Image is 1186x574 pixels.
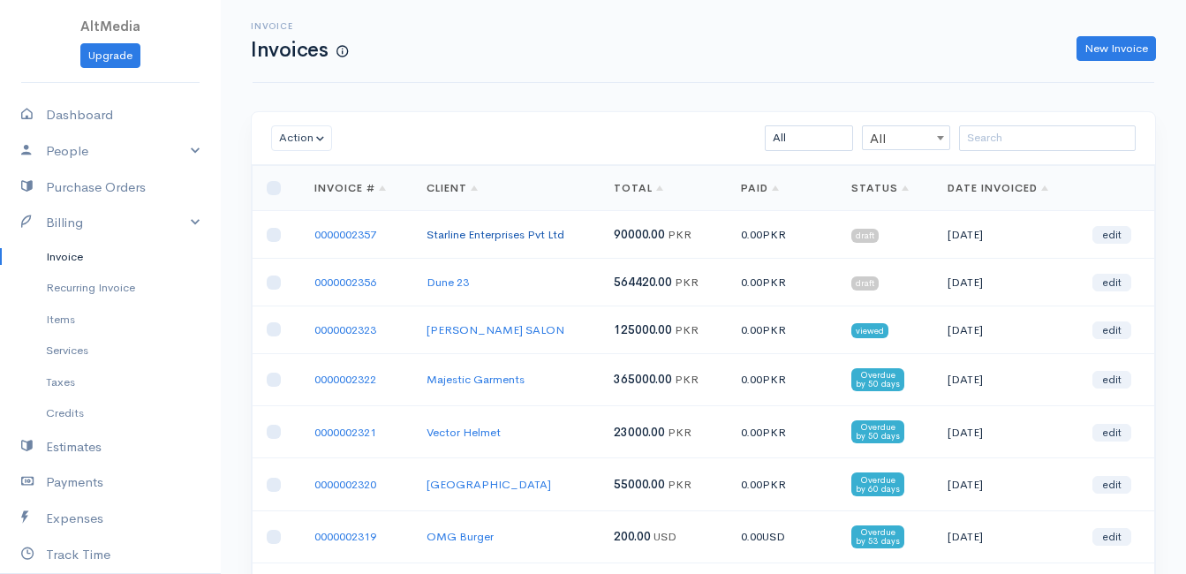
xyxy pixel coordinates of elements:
[314,529,376,544] a: 0000002319
[614,181,663,195] a: Total
[614,477,665,492] span: 55000.00
[675,275,699,290] span: PKR
[851,472,904,495] span: Overdue by 60 days
[427,529,494,544] a: OMG Burger
[427,322,564,337] a: [PERSON_NAME] SALON
[314,181,386,195] a: Invoice #
[851,181,909,195] a: Status
[1092,371,1131,389] a: edit
[851,276,879,291] span: draft
[727,458,837,510] td: 0.00
[851,420,904,443] span: Overdue by 50 days
[80,43,140,69] a: Upgrade
[727,406,837,458] td: 0.00
[933,306,1078,354] td: [DATE]
[851,525,904,548] span: Overdue by 53 days
[314,275,376,290] a: 0000002356
[614,227,665,242] span: 90000.00
[1076,36,1156,62] a: New Invoice
[1092,424,1131,442] a: edit
[668,477,691,492] span: PKR
[653,529,676,544] span: USD
[314,372,376,387] a: 0000002322
[851,323,888,337] span: viewed
[675,322,699,337] span: PKR
[614,372,672,387] span: 365000.00
[959,125,1136,151] input: Search
[1092,528,1131,546] a: edit
[762,227,786,242] span: PKR
[933,353,1078,405] td: [DATE]
[314,322,376,337] a: 0000002323
[314,227,376,242] a: 0000002357
[862,125,950,150] span: All
[251,39,348,61] h1: Invoices
[933,211,1078,259] td: [DATE]
[314,477,376,492] a: 0000002320
[427,275,469,290] a: Dune 23
[933,406,1078,458] td: [DATE]
[336,44,348,59] span: How to create your first Invoice?
[727,510,837,563] td: 0.00
[762,372,786,387] span: PKR
[251,21,348,31] h6: Invoice
[427,227,564,242] a: Starline Enterprises Pvt Ltd
[271,125,332,151] button: Action
[614,425,665,440] span: 23000.00
[727,306,837,354] td: 0.00
[427,477,551,492] a: [GEOGRAPHIC_DATA]
[1092,274,1131,291] a: edit
[427,372,525,387] a: Majestic Garments
[948,181,1047,195] a: Date Invoiced
[851,368,904,391] span: Overdue by 50 days
[314,425,376,440] a: 0000002321
[762,425,786,440] span: PKR
[933,510,1078,563] td: [DATE]
[614,322,672,337] span: 125000.00
[762,529,785,544] span: USD
[80,18,140,34] span: AltMedia
[427,425,501,440] a: Vector Helmet
[727,353,837,405] td: 0.00
[668,227,691,242] span: PKR
[863,126,949,151] span: All
[614,529,651,544] span: 200.00
[668,425,691,440] span: PKR
[741,181,779,195] a: Paid
[427,181,478,195] a: Client
[727,259,837,306] td: 0.00
[933,259,1078,306] td: [DATE]
[762,322,786,337] span: PKR
[933,458,1078,510] td: [DATE]
[851,229,879,243] span: draft
[614,275,672,290] span: 564420.00
[762,477,786,492] span: PKR
[1092,321,1131,339] a: edit
[762,275,786,290] span: PKR
[727,211,837,259] td: 0.00
[1092,476,1131,494] a: edit
[675,372,699,387] span: PKR
[1092,226,1131,244] a: edit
